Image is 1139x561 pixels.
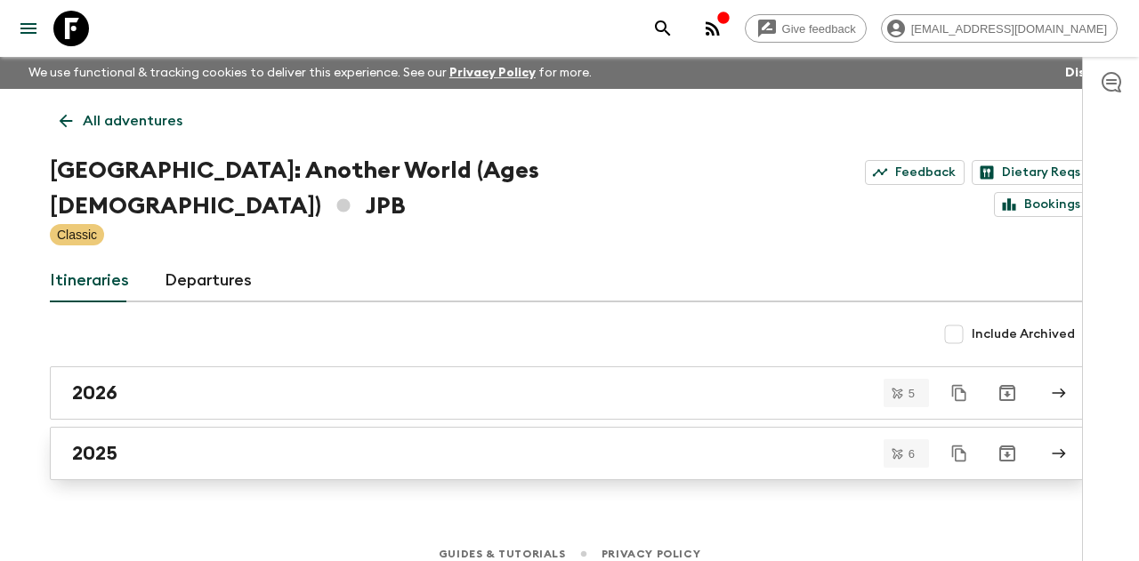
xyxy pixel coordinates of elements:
button: Archive [990,375,1025,411]
button: Archive [990,436,1025,471]
button: search adventures [645,11,681,46]
span: 6 [898,448,925,460]
button: menu [11,11,46,46]
h2: 2026 [72,381,117,405]
a: 2026 [50,366,1089,420]
div: [EMAIL_ADDRESS][DOMAIN_NAME] [881,14,1118,43]
span: Give feedback [772,22,866,36]
button: Duplicate [943,437,975,469]
a: Departures [165,260,252,302]
a: Bookings [994,192,1089,217]
p: We use functional & tracking cookies to deliver this experience. See our for more. [21,57,599,89]
button: Duplicate [943,377,975,409]
a: Feedback [865,160,965,185]
a: Privacy Policy [449,67,536,79]
p: All adventures [83,110,182,132]
a: Itineraries [50,260,129,302]
a: Dietary Reqs [972,160,1089,185]
h2: 2025 [72,442,117,465]
p: Classic [57,226,97,244]
span: Include Archived [972,325,1075,343]
button: Dismiss [1061,60,1118,85]
a: 2025 [50,427,1089,480]
h1: [GEOGRAPHIC_DATA]: Another World (Ages [DEMOGRAPHIC_DATA]) JPB [50,153,790,224]
span: [EMAIL_ADDRESS][DOMAIN_NAME] [901,22,1117,36]
a: All adventures [50,103,192,139]
a: Give feedback [745,14,867,43]
span: 5 [898,388,925,399]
